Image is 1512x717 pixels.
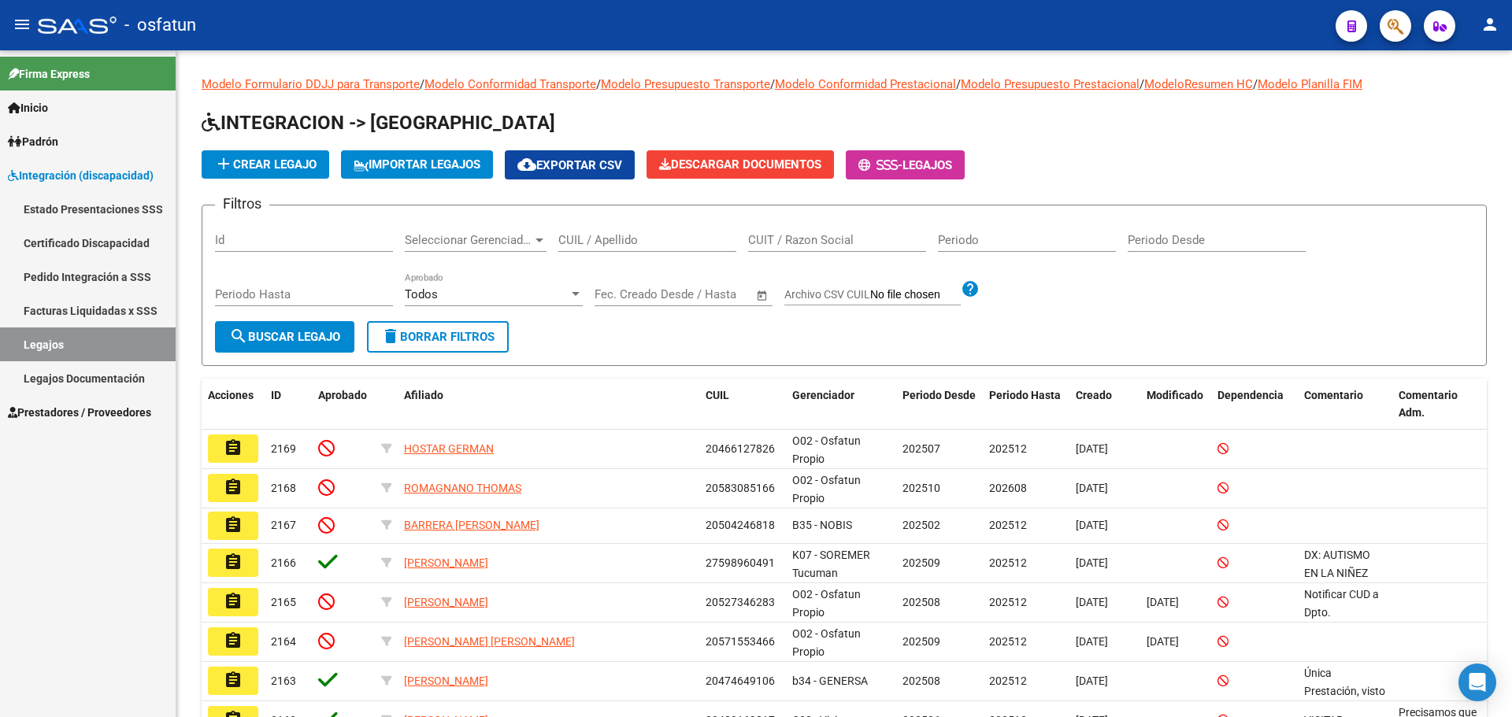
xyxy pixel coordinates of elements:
[792,389,854,401] span: Gerenciador
[404,596,488,608] span: [PERSON_NAME]
[271,556,296,569] span: 2166
[424,77,596,91] a: Modelo Conformidad Transporte
[1076,635,1108,648] span: [DATE]
[1076,556,1108,569] span: [DATE]
[224,438,243,457] mat-icon: assignment
[404,519,539,531] span: BARRERA [PERSON_NAME]
[786,379,896,431] datatable-header-cell: Gerenciador
[1211,379,1298,431] datatable-header-cell: Dependencia
[989,556,1027,569] span: 202512
[271,674,296,687] span: 2163
[775,77,956,91] a: Modelo Conformidad Prestacional
[902,635,940,648] span: 202509
[8,65,90,83] span: Firma Express
[381,330,495,344] span: Borrar Filtros
[202,77,420,91] a: Modelo Formulario DDJJ para Transporte
[8,167,154,184] span: Integración (discapacidad)
[367,321,509,353] button: Borrar Filtros
[404,674,488,687] span: [PERSON_NAME]
[989,389,1061,401] span: Periodo Hasta
[312,379,375,431] datatable-header-cell: Aprobado
[271,482,296,494] span: 2168
[1304,549,1370,579] span: DX: AUTISMO EN LA NIÑEZ
[271,596,296,608] span: 2165
[902,596,940,608] span: 202508
[1076,596,1108,608] span: [DATE]
[1076,482,1108,494] span: [DATE]
[784,288,870,301] span: Archivo CSV CUIL
[271,442,296,455] span: 2169
[902,389,976,401] span: Periodo Desde
[1304,389,1363,401] span: Comentario
[902,442,940,455] span: 202507
[673,287,749,301] input: Fecha fin
[989,519,1027,531] span: 202512
[404,389,443,401] span: Afiliado
[659,157,821,172] span: Descargar Documentos
[271,519,296,531] span: 2167
[989,674,1027,687] span: 202512
[792,588,861,619] span: O02 - Osfatun Propio
[1392,379,1487,431] datatable-header-cell: Comentario Adm.
[354,157,480,172] span: IMPORTAR LEGAJOS
[706,389,729,401] span: CUIL
[202,379,265,431] datatable-header-cell: Acciones
[595,287,658,301] input: Fecha inicio
[224,592,243,611] mat-icon: assignment
[902,482,940,494] span: 202510
[989,442,1027,455] span: 202512
[1076,519,1108,531] span: [DATE]
[271,389,281,401] span: ID
[706,635,775,648] span: 20571553466
[706,596,775,608] span: 20527346283
[1217,389,1284,401] span: Dependencia
[318,389,367,401] span: Aprobado
[792,474,861,504] span: O02 - Osfatun Propio
[229,330,340,344] span: Buscar Legajo
[405,287,438,301] span: Todos
[896,379,983,431] datatable-header-cell: Periodo Desde
[404,556,488,569] span: [PERSON_NAME]
[706,482,775,494] span: 20583085166
[341,150,493,179] button: IMPORTAR LEGAJOS
[224,516,243,534] mat-icon: assignment
[224,553,243,571] mat-icon: assignment
[517,158,622,172] span: Exportar CSV
[1069,379,1140,431] datatable-header-cell: Creado
[224,671,243,689] mat-icon: assignment
[846,150,965,179] button: -Legajos
[1147,635,1179,648] span: [DATE]
[1076,674,1108,687] span: [DATE]
[1298,379,1392,431] datatable-header-cell: Comentario
[870,288,961,302] input: Archivo CSV CUIL
[1140,379,1211,431] datatable-header-cell: Modificado
[983,379,1069,431] datatable-header-cell: Periodo Hasta
[902,158,952,172] span: Legajos
[404,482,521,494] span: ROMAGNANO THOMAS
[1147,596,1179,608] span: [DATE]
[208,389,254,401] span: Acciones
[8,99,48,116] span: Inicio
[13,15,31,34] mat-icon: menu
[229,327,248,346] mat-icon: search
[8,404,151,421] span: Prestadores / Proveedores
[699,379,786,431] datatable-header-cell: CUIL
[215,321,354,353] button: Buscar Legajo
[505,150,635,179] button: Exportar CSV
[214,154,233,173] mat-icon: add
[989,635,1027,648] span: 202512
[404,442,494,455] span: HOSTAR GERMAN
[792,434,861,465] span: O02 - Osfatun Propio
[902,519,940,531] span: 202502
[647,150,834,179] button: Descargar Documentos
[1076,389,1112,401] span: Creado
[1480,15,1499,34] mat-icon: person
[8,133,58,150] span: Padrón
[989,482,1027,494] span: 202608
[792,519,852,531] span: B35 - NOBIS
[792,674,868,687] span: b34 - GENERSA
[215,193,269,215] h3: Filtros
[601,77,770,91] a: Modelo Presupuesto Transporte
[706,556,775,569] span: 27598960491
[706,442,775,455] span: 20466127826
